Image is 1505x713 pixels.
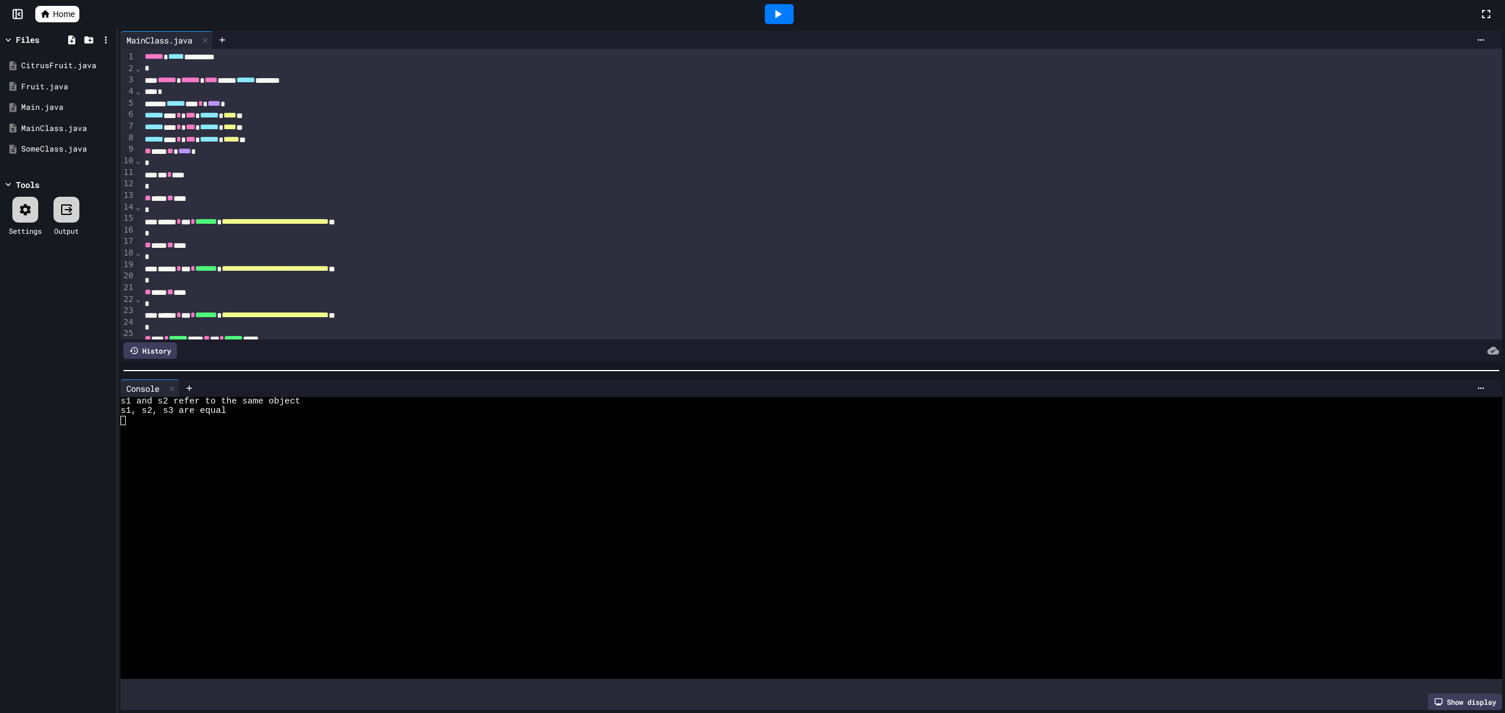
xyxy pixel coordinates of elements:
[9,226,42,236] div: Settings
[121,201,135,213] div: 14
[121,97,135,109] div: 5
[54,226,79,236] div: Output
[121,294,135,305] div: 22
[16,179,39,191] div: Tools
[135,294,141,304] span: Fold line
[121,379,180,397] div: Console
[121,31,213,49] div: MainClass.java
[121,34,198,46] div: MainClass.java
[121,382,165,395] div: Console
[121,155,135,167] div: 10
[21,123,113,134] div: MainClass.java
[121,167,135,179] div: 11
[21,102,113,113] div: Main.java
[121,317,135,328] div: 24
[35,6,79,22] a: Home
[121,178,135,190] div: 12
[1456,666,1493,701] iframe: chat widget
[16,33,39,46] div: Files
[121,86,135,97] div: 4
[135,248,141,257] span: Fold line
[121,282,135,294] div: 21
[121,143,135,155] div: 9
[121,406,226,416] span: s1, s2, s3 are equal
[135,86,141,96] span: Fold line
[135,202,141,211] span: Fold line
[121,247,135,259] div: 18
[121,236,135,247] div: 17
[121,74,135,86] div: 3
[1407,615,1493,665] iframe: chat widget
[21,81,113,93] div: Fruit.java
[121,259,135,271] div: 19
[123,342,177,359] div: History
[135,156,141,165] span: Fold line
[121,397,300,406] span: s1 and s2 refer to the same object
[121,224,135,236] div: 16
[21,143,113,155] div: SomeClass.java
[121,213,135,224] div: 15
[121,63,135,75] div: 2
[135,63,141,73] span: Fold line
[1428,694,1502,710] div: Show display
[121,270,135,282] div: 20
[21,60,113,72] div: CitrusFruit.java
[121,328,135,339] div: 25
[121,305,135,317] div: 23
[121,109,135,120] div: 6
[121,120,135,132] div: 7
[121,51,135,63] div: 1
[53,8,75,20] span: Home
[121,190,135,201] div: 13
[121,132,135,144] div: 8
